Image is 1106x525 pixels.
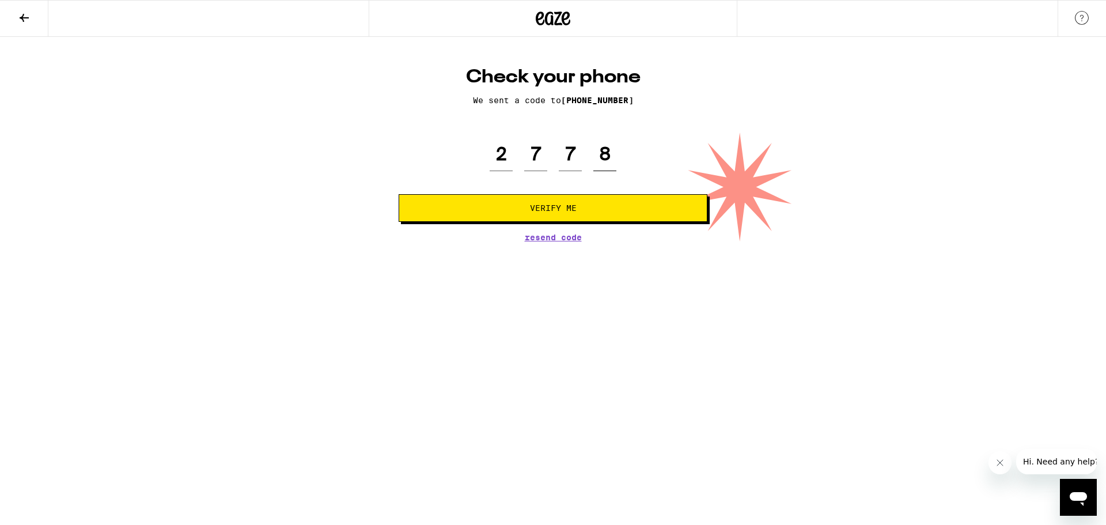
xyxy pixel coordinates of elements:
h1: Check your phone [399,66,707,89]
button: Verify Me [399,194,707,222]
span: Hi. Need any help? [7,8,83,17]
span: Verify Me [530,204,577,212]
iframe: Close message [988,451,1012,474]
iframe: Button to launch messaging window [1060,479,1097,516]
span: [PHONE_NUMBER] [561,96,634,105]
p: We sent a code to [399,96,707,105]
iframe: Message from company [1016,449,1097,474]
button: Resend Code [525,233,582,241]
